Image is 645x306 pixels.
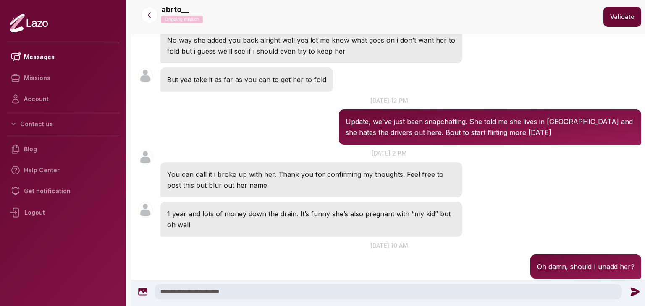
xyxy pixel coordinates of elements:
[167,169,456,191] p: You can call it i broke up with her. Thank you for confirming my thoughts. Feel free to post this...
[167,208,456,230] p: 1 year and lots of money down the drain. It’s funny she’s also pregnant with “my kid” but oh well
[138,202,153,218] img: User avatar
[167,74,326,85] p: But yea take it as far as you can to get her to fold
[603,7,641,27] button: Validate
[7,160,119,181] a: Help Center
[167,35,456,57] p: No way she added you back alright well yea let me know what goes on i don’t want her to fold but ...
[7,47,119,67] a: Messages
[7,139,119,160] a: Blog
[7,202,119,223] div: Logout
[161,4,189,16] p: abrto__
[7,181,119,202] a: Get notification
[138,68,153,83] img: User avatar
[7,67,119,88] a: Missions
[7,88,119,109] a: Account
[7,117,119,132] button: Contact us
[537,261,635,272] p: Oh damn, should I unadd her?
[346,116,634,138] p: Update, we've just been snapchatting. She told me she lives in [GEOGRAPHIC_DATA] and she hates th...
[161,16,203,23] p: Ongoing mission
